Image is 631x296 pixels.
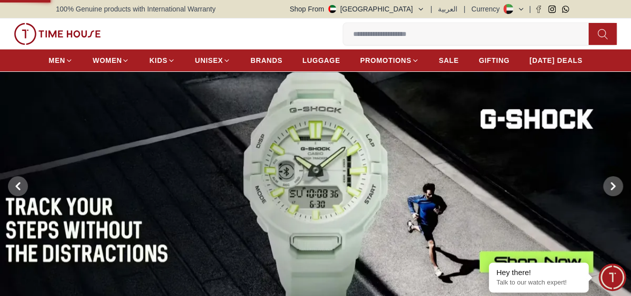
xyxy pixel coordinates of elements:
[529,55,582,65] span: [DATE] DEALS
[529,51,582,69] a: [DATE] DEALS
[93,55,122,65] span: WOMEN
[250,55,282,65] span: BRANDS
[149,51,175,69] a: KIDS
[195,51,230,69] a: UNISEX
[360,51,419,69] a: PROMOTIONS
[93,51,130,69] a: WOMEN
[302,51,340,69] a: LUGGAGE
[49,55,65,65] span: MEN
[496,268,581,278] div: Hey there!
[360,55,412,65] span: PROMOTIONS
[439,51,459,69] a: SALE
[463,4,465,14] span: |
[302,55,340,65] span: LUGGAGE
[479,55,510,65] span: GIFTING
[438,4,457,14] button: العربية
[535,5,542,13] a: Facebook
[430,4,432,14] span: |
[496,279,581,287] p: Talk to our watch expert!
[14,23,101,45] img: ...
[439,55,459,65] span: SALE
[548,5,556,13] a: Instagram
[529,4,531,14] span: |
[562,5,569,13] a: Whatsapp
[195,55,223,65] span: UNISEX
[471,4,504,14] div: Currency
[56,4,215,14] span: 100% Genuine products with International Warranty
[599,264,626,291] div: Chat Widget
[328,5,336,13] img: United Arab Emirates
[149,55,167,65] span: KIDS
[290,4,424,14] button: Shop From[GEOGRAPHIC_DATA]
[479,51,510,69] a: GIFTING
[250,51,282,69] a: BRANDS
[49,51,73,69] a: MEN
